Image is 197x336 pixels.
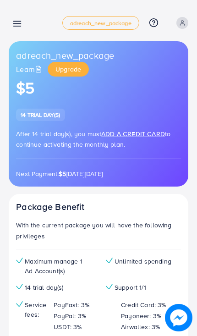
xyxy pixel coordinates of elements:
[16,301,23,307] img: tick
[16,201,84,212] h3: Package Benefit
[121,299,166,310] p: Credit Card: 3%
[106,284,113,290] img: tick
[21,111,60,119] span: 14 trial day(s)
[121,321,160,332] p: Airwallex: 3%
[25,300,46,319] span: Service fees:
[165,304,192,331] img: image
[16,129,170,149] span: After 14 trial day(s), you must to continue activating the monthly plan.
[16,49,114,62] span: adreach_new_package
[62,16,139,30] a: adreach_new_package
[55,65,81,74] span: Upgrade
[59,169,66,178] strong: $5
[115,257,171,266] span: Unlimited spending
[54,299,89,310] p: PayFast: 3%
[48,62,89,77] a: Upgrade
[115,283,146,292] span: Support 1/1
[16,168,181,179] p: Next Payment: [DATE][DATE]
[16,284,23,290] img: tick
[121,310,161,321] p: Payoneer: 3%
[106,258,113,264] img: tick
[25,257,91,275] span: Maximum manage 1 Ad Account(s)
[16,220,181,242] p: With the current package you will have the following privileges
[70,20,131,26] span: adreach_new_package
[16,64,44,75] a: Learn
[16,79,181,98] h1: $5
[101,129,165,138] span: Add a credit card
[54,321,82,332] p: USDT: 3%
[54,310,86,321] p: PayPal: 3%
[16,258,23,264] img: tick
[25,283,63,292] span: 14 trial day(s)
